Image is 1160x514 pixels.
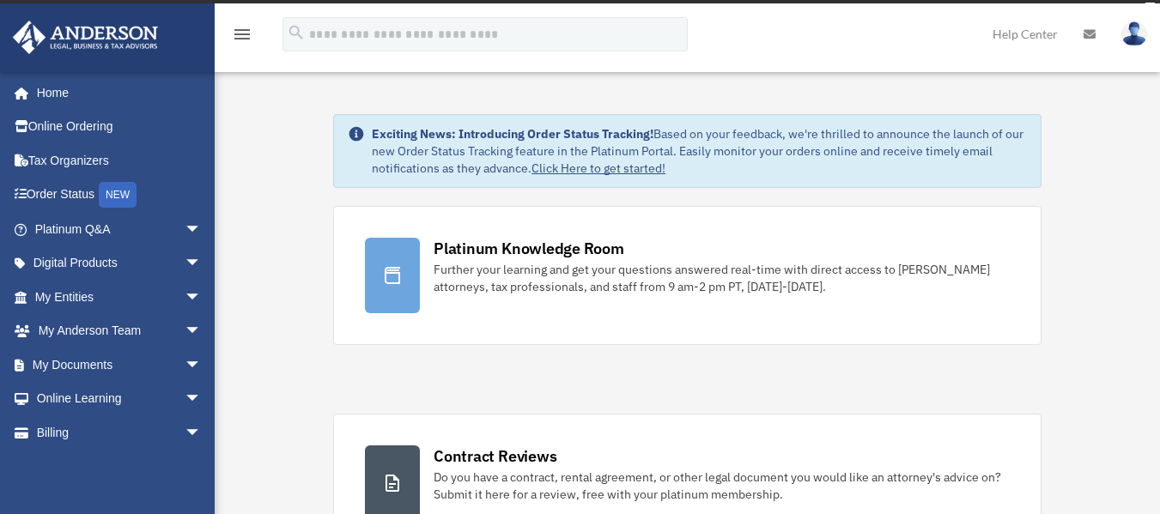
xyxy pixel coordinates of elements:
[12,348,228,382] a: My Documentsarrow_drop_down
[12,415,228,450] a: Billingarrow_drop_down
[372,125,1027,177] div: Based on your feedback, we're thrilled to announce the launch of our new Order Status Tracking fe...
[12,314,228,348] a: My Anderson Teamarrow_drop_down
[185,415,219,451] span: arrow_drop_down
[333,206,1042,345] a: Platinum Knowledge Room Further your learning and get your questions answered real-time with dire...
[12,246,228,281] a: Digital Productsarrow_drop_down
[434,445,556,467] div: Contract Reviews
[12,382,228,416] a: Online Learningarrow_drop_down
[185,212,219,247] span: arrow_drop_down
[372,126,653,142] strong: Exciting News: Introducing Order Status Tracking!
[185,246,219,281] span: arrow_drop_down
[531,160,665,176] a: Click Here to get started!
[8,21,163,54] img: Anderson Advisors Platinum Portal
[12,178,228,213] a: Order StatusNEW
[287,23,306,42] i: search
[434,261,1010,295] div: Further your learning and get your questions answered real-time with direct access to [PERSON_NAM...
[12,280,228,314] a: My Entitiesarrow_drop_down
[232,30,252,45] a: menu
[12,110,228,144] a: Online Ordering
[99,182,137,208] div: NEW
[12,76,219,110] a: Home
[185,280,219,315] span: arrow_drop_down
[1145,3,1156,13] div: close
[232,24,252,45] i: menu
[1121,21,1147,46] img: User Pic
[12,212,228,246] a: Platinum Q&Aarrow_drop_down
[434,238,624,259] div: Platinum Knowledge Room
[185,314,219,349] span: arrow_drop_down
[185,382,219,417] span: arrow_drop_down
[12,143,228,178] a: Tax Organizers
[434,469,1010,503] div: Do you have a contract, rental agreement, or other legal document you would like an attorney's ad...
[185,348,219,383] span: arrow_drop_down
[12,450,228,484] a: Events Calendar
